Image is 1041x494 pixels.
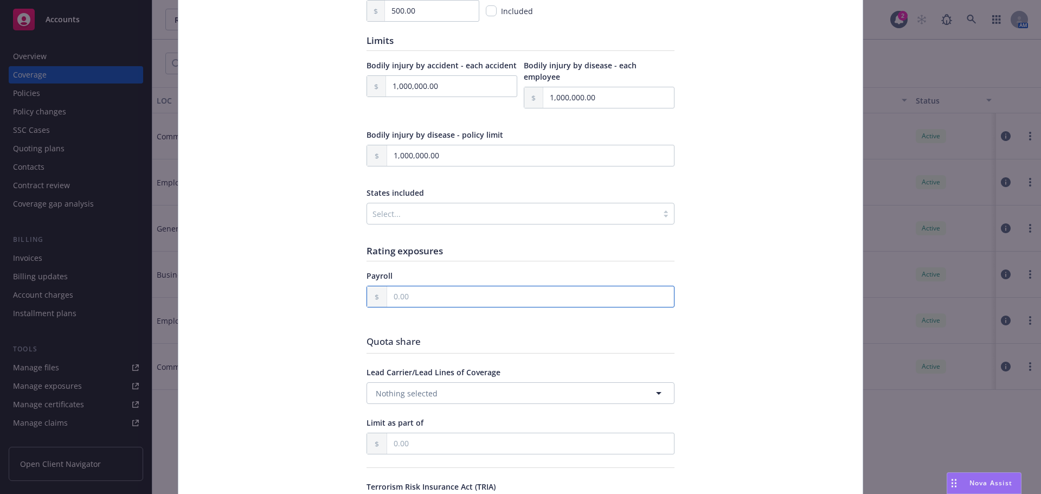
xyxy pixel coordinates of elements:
h1: Limits [367,35,674,46]
span: Bodily injury by accident - each accident [367,60,517,70]
span: Payroll [367,271,393,281]
span: Nothing selected [376,388,438,399]
span: Included [501,6,533,16]
div: Quota share [367,335,674,349]
input: 0.00 [543,87,674,108]
span: Bodily injury by disease - each employee [524,60,637,82]
button: Nothing selected [367,382,674,404]
div: Drag to move [947,473,961,493]
span: Lead Carrier/Lead Lines of Coverage [367,367,500,377]
input: 0.00 [387,145,674,166]
input: 0.00 [387,433,674,454]
h1: Rating exposures [367,245,674,256]
span: Limit as part of [367,418,423,428]
span: States included [367,188,424,198]
span: Terrorism Risk Insurance Act (TRIA) [367,482,496,492]
input: 0.00 [387,286,674,307]
input: 0.00 [386,76,517,97]
button: Nova Assist [947,472,1021,494]
span: Bodily injury by disease - policy limit [367,130,503,140]
span: Nova Assist [969,478,1012,487]
input: 0.00 [385,1,479,21]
